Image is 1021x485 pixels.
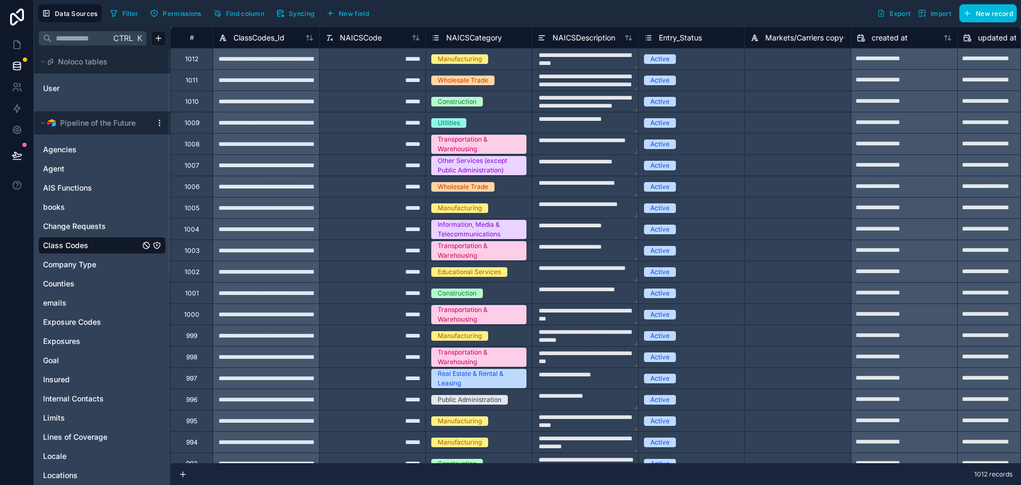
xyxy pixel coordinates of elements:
span: Export [890,10,910,18]
div: Construction [438,289,476,298]
div: Construction [438,459,476,468]
span: Agencies [43,144,77,155]
button: Filter [106,5,143,21]
span: Insured [43,374,70,385]
div: Public Administration [438,395,501,405]
div: 1011 [186,76,198,85]
div: emails [38,294,166,311]
div: Active [650,246,669,256]
span: Internal Contacts [43,393,104,404]
div: Active [650,416,669,426]
button: Noloco tables [38,54,160,69]
div: 1009 [185,119,199,127]
span: books [43,202,65,212]
span: NAICSCode [340,32,382,43]
span: AIS Functions [43,183,92,193]
div: Wholesale Trade [438,76,488,85]
div: Active [650,182,669,192]
div: 998 [186,353,197,361]
div: 1006 [185,183,199,191]
div: Active [650,438,669,447]
span: Change Requests [43,221,106,232]
button: New record [959,4,1017,22]
div: Wholesale Trade [438,182,488,192]
div: 1005 [185,204,199,212]
a: books [43,202,140,212]
button: Import [914,4,955,22]
span: 1012 records [974,470,1012,479]
button: Airtable LogoPipeline of the Future [38,116,151,130]
a: Company Type [43,259,140,270]
span: Find column [226,10,264,18]
div: 1000 [184,310,199,319]
a: Lines of Coverage [43,432,140,442]
div: Information, Media & Telecommunications [438,220,520,239]
div: 1004 [184,225,199,234]
span: created at [872,32,908,43]
div: Active [650,225,669,234]
span: Class Codes [43,240,88,251]
a: emails [43,298,140,308]
a: Exposure Codes [43,317,140,327]
div: 993 [186,459,197,468]
span: NAICSCategory [446,32,502,43]
div: 996 [186,396,197,404]
div: AIS Functions [38,179,166,196]
span: New field [339,10,369,18]
div: User [38,80,166,97]
a: Change Requests [43,221,140,232]
span: Lines of Coverage [43,432,107,442]
a: Insured [43,374,140,385]
span: Exposures [43,336,80,347]
span: New record [976,10,1013,18]
div: Exposure Codes [38,314,166,331]
div: Counties [38,275,166,292]
button: Export [873,4,914,22]
div: Transportation & Warehousing [438,135,520,154]
button: Find column [210,5,268,21]
div: Transportation & Warehousing [438,241,520,260]
div: 994 [186,438,198,447]
span: K [136,35,143,42]
a: Locale [43,451,140,462]
a: Class Codes [43,240,140,251]
div: Active [650,139,669,149]
div: Real Estate & Rental & Leasing [438,369,520,388]
span: ClassCodes_Id [233,32,284,43]
div: 1008 [185,140,199,149]
img: Airtable Logo [47,119,56,127]
div: Insured [38,371,166,388]
button: New field [322,5,373,21]
div: Locations [38,467,166,484]
span: NAICSDescription [553,32,615,43]
div: 1010 [185,97,199,106]
div: Agencies [38,141,166,158]
div: 1001 [185,289,199,298]
a: User [43,83,129,94]
a: Locations [43,470,140,481]
span: Markets/Carriers copy [765,32,843,43]
div: Active [650,374,669,383]
div: Class Codes [38,237,166,254]
a: Agencies [43,144,140,155]
div: Manufacturing [438,416,482,426]
div: Company Type [38,256,166,273]
span: Limits [43,413,65,423]
div: Active [650,395,669,405]
a: AIS Functions [43,183,140,193]
div: books [38,199,166,216]
span: Exposure Codes [43,317,101,327]
span: Data Sources [55,10,98,18]
span: Company Type [43,259,96,270]
div: Change Requests [38,218,166,235]
span: Locale [43,451,66,462]
div: Goal [38,352,166,369]
a: Internal Contacts [43,393,140,404]
div: 1012 [185,55,198,63]
div: 995 [186,417,197,425]
a: Agent [43,163,140,174]
div: Active [650,54,669,64]
span: updated at [978,32,1017,43]
a: Goal [43,355,140,366]
div: Manufacturing [438,438,482,447]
